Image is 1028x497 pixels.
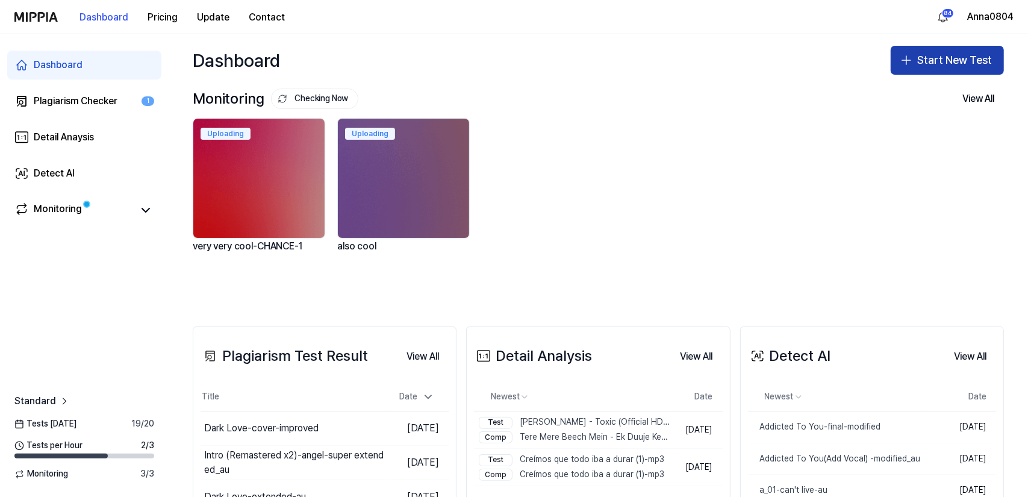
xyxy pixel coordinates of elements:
[474,449,673,486] a: TestCreímos que todo iba a durar (1)-mp3CompCreímos que todo iba a durar (1)-mp3
[338,119,469,238] img: backgroundIamge
[967,10,1014,24] button: Anna0804
[926,411,996,443] td: [DATE]
[201,345,368,367] div: Plagiarism Test Result
[131,418,154,430] span: 19 / 20
[138,5,187,30] button: Pricing
[933,7,953,27] button: 알림84
[479,454,512,466] div: Test
[936,10,950,24] img: 알림
[193,119,325,238] img: backgroundIamge
[14,418,76,430] span: Tests [DATE]
[944,343,996,369] a: View All
[385,446,449,480] td: [DATE]
[142,96,154,107] div: 1
[34,58,83,72] div: Dashboard
[14,468,68,480] span: Monitoring
[748,443,926,475] a: Addicted To You(Add Vocal) -modified_au
[70,5,138,30] button: Dashboard
[748,411,926,443] a: Addicted To You-final-modified
[187,5,239,30] button: Update
[14,440,83,452] span: Tests per Hour
[239,5,294,30] button: Contact
[942,8,954,18] div: 84
[926,383,996,411] th: Date
[140,468,154,480] span: 3 / 3
[944,345,996,369] button: View All
[201,383,385,411] th: Title
[193,46,280,75] div: Dashboard
[479,416,670,428] div: [PERSON_NAME] - Toxic (Official HD Video)
[34,94,117,108] div: Plagiarism Checker
[204,421,319,436] div: Dark Love-cover-improved
[479,431,512,443] div: Comp
[748,484,828,496] div: a_01-can't live-au
[14,12,58,22] img: logo
[34,166,75,181] div: Detect AI
[671,345,723,369] button: View All
[7,159,161,188] a: Detect AI
[337,239,472,269] div: also cool
[14,394,70,408] a: Standard
[141,440,154,452] span: 2 / 3
[34,202,82,219] div: Monitoring
[201,128,251,140] div: Uploading
[397,343,449,369] a: View All
[474,411,673,448] a: Test[PERSON_NAME] - Toxic (Official HD Video)CompTere Mere Beech Mein - Ek Duuje Ke Liye - Kamal Ha
[193,239,328,269] div: very very cool-CHANCE-1
[14,202,132,219] a: Monitoring
[926,443,996,475] td: [DATE]
[193,87,358,110] div: Monitoring
[748,453,921,465] div: Addicted To You(Add Vocal) -modified_au
[7,123,161,152] a: Detail Anaysis
[671,343,723,369] a: View All
[891,46,1004,75] button: Start New Test
[479,431,670,443] div: Tere Mere Beech Mein - Ek Duuje Ke Liye - Kamal Ha
[397,345,449,369] button: View All
[14,394,56,408] span: Standard
[474,345,592,367] div: Detail Analysis
[204,448,385,477] div: Intro (Remastered x2)-angel-super extended_au
[953,87,1004,111] button: View All
[479,417,512,429] div: Test
[271,89,358,109] button: Checking Now
[673,383,722,411] th: Date
[34,130,94,145] div: Detail Anaysis
[7,51,161,80] a: Dashboard
[673,449,722,486] td: [DATE]
[479,454,664,466] div: Creímos que todo iba a durar (1)-mp3
[673,411,722,449] td: [DATE]
[394,387,439,407] div: Date
[479,469,664,481] div: Creímos que todo iba a durar (1)-mp3
[385,411,449,446] td: [DATE]
[748,345,831,367] div: Detect AI
[345,128,395,140] div: Uploading
[187,1,239,34] a: Update
[7,87,161,116] a: Plagiarism Checker1
[479,469,512,481] div: Comp
[748,421,881,433] div: Addicted To You-final-modified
